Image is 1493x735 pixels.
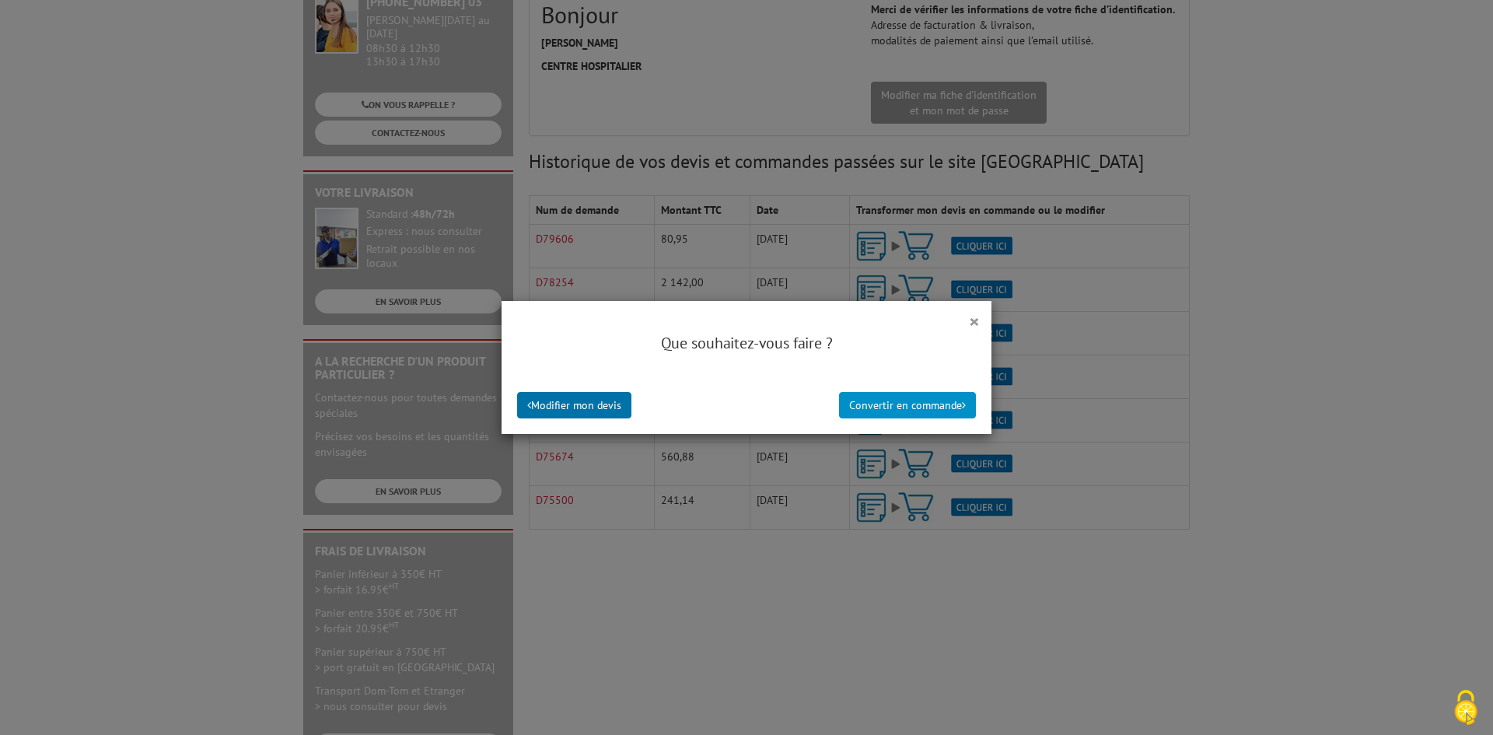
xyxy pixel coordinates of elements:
[969,311,980,331] button: ×
[839,392,976,418] button: Convertir en commande
[517,332,976,355] h4: Que souhaitez-vous faire ?
[1446,688,1485,727] img: Cookies (fenêtre modale)
[517,392,631,418] button: Modifier mon devis
[1439,682,1493,735] button: Cookies (fenêtre modale)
